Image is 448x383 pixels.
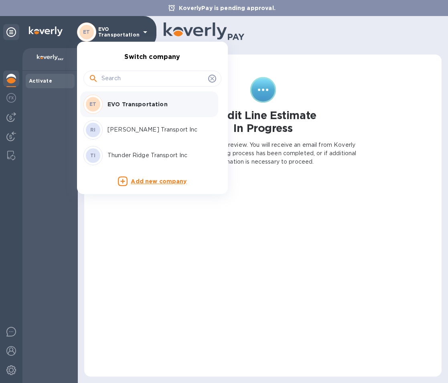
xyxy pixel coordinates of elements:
input: Search [101,73,205,85]
p: Add new company [131,177,186,186]
p: EVO Transportation [107,100,209,108]
p: Thunder Ridge Transport Inc [107,151,209,160]
b: ET [89,101,97,107]
p: [PERSON_NAME] Transport Inc [107,126,209,134]
b: TI [90,152,96,158]
b: RI [90,127,96,133]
